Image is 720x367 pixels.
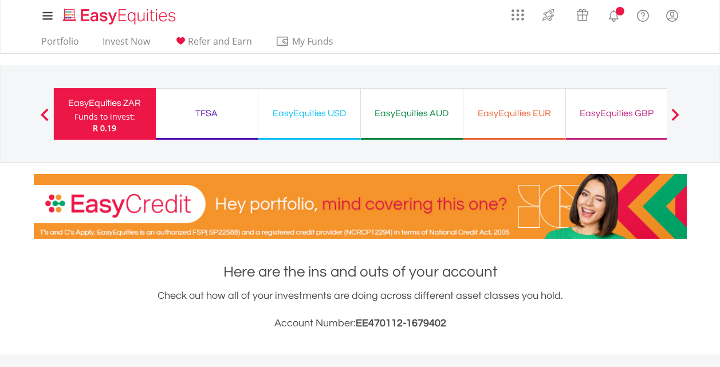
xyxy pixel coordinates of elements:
div: EasyEquities ZAR [61,95,149,111]
div: EasyEquities EUR [470,105,558,121]
a: Refer and Earn [169,35,257,53]
img: EasyEquities_Logo.png [61,7,180,26]
span: EE470112-1679402 [356,318,446,329]
img: EasyCredit Promotion Banner [34,174,687,239]
a: AppsGrid [504,3,532,21]
a: Home page [58,3,180,26]
div: EasyEquities USD [265,105,353,121]
img: grid-menu-icon.svg [512,9,524,21]
img: thrive-v2.svg [539,6,558,24]
h1: Here are the ins and outs of your account [34,262,687,282]
div: EasyEquities AUD [368,105,456,121]
img: vouchers-v2.svg [573,6,592,24]
div: EasyEquities GBP [573,105,661,121]
a: My Profile [658,3,687,28]
div: Check out how all of your investments are doing across different asset classes you hold. [34,288,687,332]
div: Funds to invest: [74,111,135,123]
a: FAQ's and Support [628,3,658,26]
a: Notifications [599,3,628,26]
span: Refer and Earn [188,35,252,48]
button: Next [664,114,687,125]
span: My Funds [276,34,351,49]
a: Portfolio [37,35,84,53]
a: Vouchers [565,3,599,24]
button: Previous [33,114,56,125]
h3: Account Number: [34,315,687,332]
span: R 0.19 [93,123,116,133]
div: TFSA [163,105,251,121]
a: Invest Now [98,35,155,53]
